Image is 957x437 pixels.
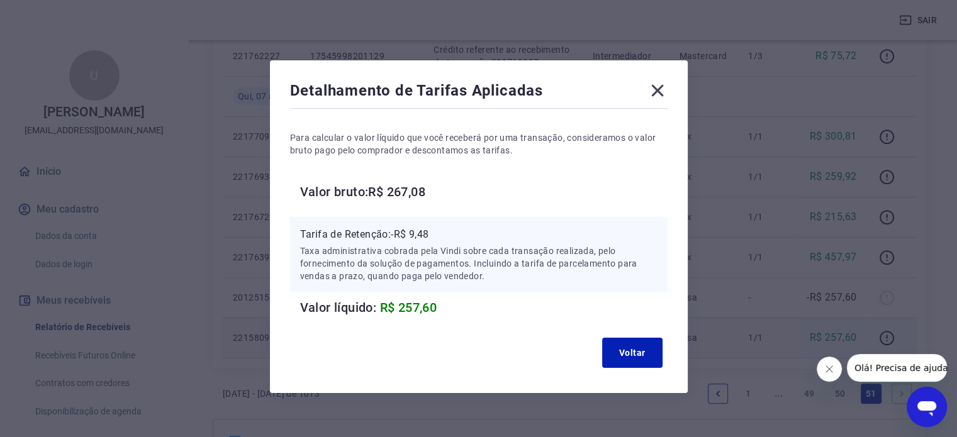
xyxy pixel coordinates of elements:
[8,9,106,19] span: Olá! Precisa de ajuda?
[300,182,668,202] h6: Valor bruto: R$ 267,08
[300,245,658,282] p: Taxa administrativa cobrada pela Vindi sobre cada transação realizada, pelo fornecimento da soluç...
[380,300,437,315] span: R$ 257,60
[907,387,947,427] iframe: Botão para abrir a janela de mensagens
[290,131,668,157] p: Para calcular o valor líquido que você receberá por uma transação, consideramos o valor bruto pag...
[847,354,947,382] iframe: Mensagem da empresa
[817,357,842,382] iframe: Fechar mensagem
[300,227,658,242] p: Tarifa de Retenção: -R$ 9,48
[300,297,668,318] h6: Valor líquido:
[290,80,668,106] div: Detalhamento de Tarifas Aplicadas
[602,338,663,368] button: Voltar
